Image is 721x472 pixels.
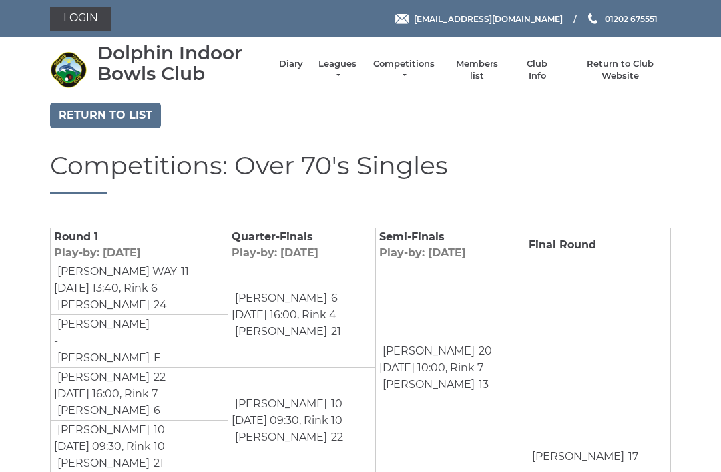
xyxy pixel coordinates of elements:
td: [PERSON_NAME] WAY [54,263,178,280]
td: Final Round [525,228,671,262]
span: 21 [331,325,341,338]
td: Round 1 [51,228,228,262]
div: Dolphin Indoor Bowls Club [97,43,266,84]
td: [PERSON_NAME] [529,448,625,465]
img: Phone us [588,13,597,24]
a: Phone us 01202 675551 [586,13,658,25]
a: Members list [449,58,504,82]
span: F [154,351,160,364]
span: 6 [331,292,338,304]
span: Play-by: [DATE] [54,246,141,259]
span: Play-by: [DATE] [379,246,466,259]
td: [PERSON_NAME] [232,429,328,446]
td: [PERSON_NAME] [379,376,475,393]
span: 6 [154,404,160,417]
td: [DATE] 16:00, Rink 4 [228,262,375,368]
a: Competitions [372,58,436,82]
span: 24 [154,298,167,311]
td: - [51,315,228,368]
span: 11 [181,265,189,278]
span: 10 [154,423,165,436]
a: Leagues [316,58,358,82]
img: Email [395,14,409,24]
span: [EMAIL_ADDRESS][DOMAIN_NAME] [414,13,563,23]
h1: Competitions: Over 70's Singles [50,152,671,195]
span: 22 [154,371,166,383]
td: [PERSON_NAME] [54,296,150,314]
td: [DATE] 13:40, Rink 6 [51,262,228,315]
span: 01202 675551 [605,13,658,23]
span: 13 [479,378,489,391]
td: Semi-Finals [376,228,525,262]
td: [PERSON_NAME] [54,421,150,439]
img: Dolphin Indoor Bowls Club [50,51,87,88]
span: 22 [331,431,343,443]
td: [PERSON_NAME] [232,323,328,340]
a: Login [50,7,111,31]
td: [PERSON_NAME] [54,316,150,333]
a: Diary [279,58,303,70]
td: [PERSON_NAME] [379,342,475,360]
a: Return to list [50,103,161,128]
span: 17 [628,450,638,463]
a: Club Info [518,58,557,82]
span: 10 [331,397,342,410]
a: Return to Club Website [570,58,671,82]
td: [PERSON_NAME] [232,395,328,413]
span: 20 [479,344,492,357]
a: Email [EMAIL_ADDRESS][DOMAIN_NAME] [395,13,563,25]
td: [PERSON_NAME] [54,369,150,386]
td: [PERSON_NAME] [54,402,150,419]
span: Play-by: [DATE] [232,246,318,259]
td: [PERSON_NAME] [232,290,328,307]
td: [PERSON_NAME] [54,349,150,367]
td: [DATE] 16:00, Rink 7 [51,368,228,421]
span: 21 [154,457,164,469]
td: [PERSON_NAME] [54,455,150,472]
td: Quarter-Finals [228,228,375,262]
